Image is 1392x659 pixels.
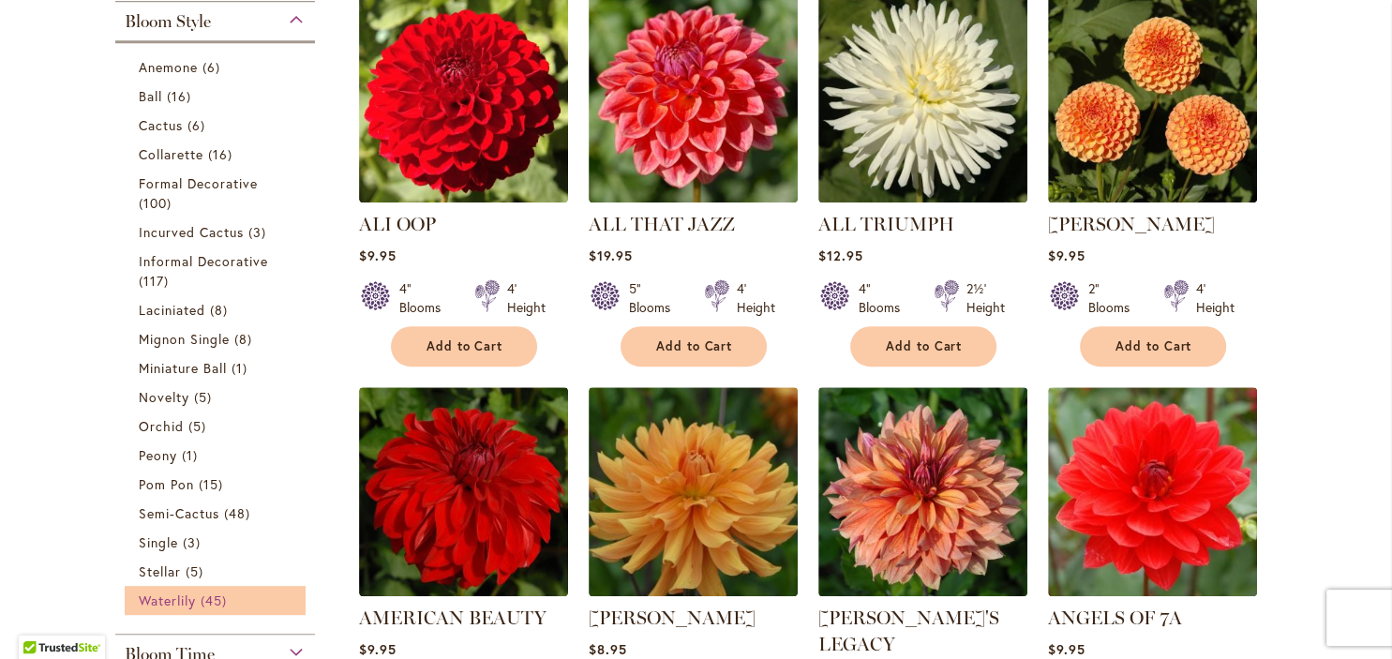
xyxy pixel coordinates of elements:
span: Collarette [139,145,204,163]
img: AMERICAN BEAUTY [359,387,568,596]
span: Semi-Cactus [139,504,220,522]
button: Add to Cart [391,326,537,367]
div: 4' Height [1196,279,1235,317]
a: AMERICAN BEAUTY [359,582,568,600]
div: 2" Blooms [1088,279,1141,317]
span: Informal Decorative [139,252,269,270]
span: Cactus [139,116,183,134]
span: 117 [139,271,173,291]
a: Informal Decorative 117 [139,251,297,291]
a: Semi-Cactus 48 [139,503,297,523]
a: Miniature Ball 1 [139,358,297,378]
span: 8 [234,329,257,349]
span: 45 [201,591,232,610]
span: 16 [208,144,237,164]
a: AMERICAN BEAUTY [359,607,546,629]
a: [PERSON_NAME] [1048,213,1215,235]
span: Add to Cart [1115,338,1192,354]
img: ANGELS OF 7A [1048,387,1257,596]
span: 5 [194,387,217,407]
span: $8.95 [589,640,627,658]
a: ALI OOP [359,213,436,235]
button: Add to Cart [1080,326,1226,367]
span: $19.95 [589,247,633,264]
span: Pom Pon [139,475,194,493]
a: Single 3 [139,532,297,552]
span: 8 [210,300,232,320]
span: Anemone [139,58,198,76]
span: 6 [187,115,210,135]
a: Laciniated 8 [139,300,297,320]
a: ALL THAT JAZZ [589,213,735,235]
a: Mignon Single 8 [139,329,297,349]
span: 1 [182,445,202,465]
span: 3 [183,532,205,552]
span: $9.95 [359,247,397,264]
a: Anemone 6 [139,57,297,77]
span: Waterlily [139,592,196,609]
span: Mignon Single [139,330,231,348]
a: ALL THAT JAZZ [589,188,798,206]
span: 16 [167,86,196,106]
a: [PERSON_NAME]'S LEGACY [818,607,999,655]
span: 48 [224,503,255,523]
span: Bloom Style [125,11,211,32]
span: Add to Cart [886,338,963,354]
a: ANGELS OF 7A [1048,607,1182,629]
span: 3 [248,222,271,242]
a: ALL TRIUMPH [818,188,1027,206]
iframe: Launch Accessibility Center [14,592,67,645]
div: 4' Height [737,279,775,317]
span: $12.95 [818,247,863,264]
a: Formal Decorative 100 [139,173,297,213]
button: Add to Cart [621,326,767,367]
span: 6 [202,57,225,77]
a: Orchid 5 [139,416,297,436]
a: Peony 1 [139,445,297,465]
div: 4' Height [507,279,546,317]
span: 5 [186,562,208,581]
span: 5 [188,416,211,436]
img: ANDREW CHARLES [589,387,798,596]
span: Orchid [139,417,184,435]
span: Peony [139,446,177,464]
span: $9.95 [1048,247,1085,264]
span: 1 [232,358,252,378]
a: ANDREW CHARLES [589,582,798,600]
span: Add to Cart [427,338,503,354]
span: $9.95 [1048,640,1085,658]
span: Incurved Cactus [139,223,245,241]
div: 5" Blooms [629,279,681,317]
div: 4" Blooms [859,279,911,317]
a: Incurved Cactus 3 [139,222,297,242]
a: ALI OOP [359,188,568,206]
span: Miniature Ball [139,359,228,377]
a: Andy's Legacy [818,582,1027,600]
span: 100 [139,193,176,213]
a: Novelty 5 [139,387,297,407]
img: Andy's Legacy [818,387,1027,596]
a: AMBER QUEEN [1048,188,1257,206]
a: ANGELS OF 7A [1048,582,1257,600]
span: $9.95 [359,640,397,658]
a: Ball 16 [139,86,297,106]
a: [PERSON_NAME] [589,607,756,629]
span: Stellar [139,562,181,580]
a: Waterlily 45 [139,591,297,610]
span: Novelty [139,388,189,406]
span: Ball [139,87,162,105]
span: Formal Decorative [139,174,259,192]
a: ALL TRIUMPH [818,213,954,235]
span: Laciniated [139,301,206,319]
span: Single [139,533,178,551]
span: Add to Cart [656,338,733,354]
a: Collarette 16 [139,144,297,164]
a: Pom Pon 15 [139,474,297,494]
div: 4" Blooms [399,279,452,317]
a: Stellar 5 [139,562,297,581]
a: Cactus 6 [139,115,297,135]
button: Add to Cart [850,326,996,367]
div: 2½' Height [966,279,1005,317]
span: 15 [199,474,228,494]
